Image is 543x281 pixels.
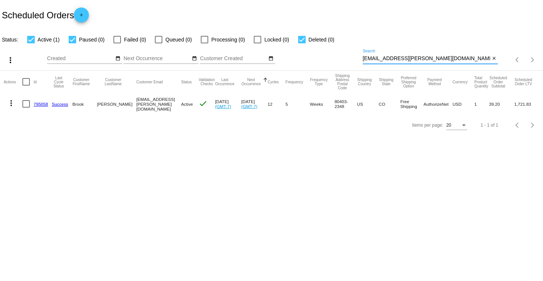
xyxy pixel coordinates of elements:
span: Processing (0) [211,35,245,44]
mat-cell: AuthorizeNet [424,93,453,115]
input: Search [363,56,490,62]
mat-cell: 39.20 [489,93,514,115]
mat-cell: 12 [268,93,285,115]
span: Active (1) [38,35,60,44]
mat-cell: 1 [474,93,489,115]
span: Deleted (0) [309,35,334,44]
mat-header-cell: Actions [4,71,22,93]
span: 20 [446,123,451,128]
mat-cell: [PERSON_NAME] [97,93,137,115]
button: Clear [490,55,498,63]
mat-icon: check [199,99,207,108]
button: Change sorting for Id [34,80,37,84]
mat-cell: Brook [72,93,97,115]
button: Change sorting for CustomerEmail [136,80,163,84]
mat-select: Items per page: [446,123,467,128]
mat-cell: Weeks [310,93,334,115]
input: Customer Created [200,56,267,62]
button: Change sorting for CurrencyIso [452,80,468,84]
button: Change sorting for CustomerLastName [97,78,130,86]
mat-cell: US [357,93,379,115]
button: Change sorting for LastProcessingCycleId [52,76,66,88]
mat-cell: [DATE] [241,93,268,115]
button: Next page [525,52,540,67]
button: Next page [525,118,540,133]
span: Failed (0) [124,35,146,44]
button: Change sorting for ShippingState [379,78,394,86]
span: Paused (0) [79,35,104,44]
mat-cell: 5 [285,93,310,115]
mat-header-cell: Total Product Quantity [474,71,489,93]
span: Queued (0) [165,35,192,44]
mat-cell: 80403-2348 [334,93,357,115]
button: Previous page [510,52,525,67]
div: Items per page: [412,123,443,128]
h2: Scheduled Orders [2,7,89,22]
button: Change sorting for ShippingCountry [357,78,372,86]
a: (GMT-7) [215,104,231,109]
input: Created [47,56,114,62]
button: Change sorting for ShippingPostcode [334,74,350,90]
mat-icon: date_range [268,56,274,62]
button: Change sorting for Subtotal [489,76,508,88]
mat-icon: close [491,56,497,62]
button: Change sorting for PaymentMethod.Type [424,78,446,86]
a: Success [52,102,68,106]
input: Next Occurrence [124,56,191,62]
a: (GMT-7) [241,104,258,109]
mat-icon: date_range [115,56,121,62]
button: Change sorting for Cycles [268,80,279,84]
button: Change sorting for Status [181,80,191,84]
button: Change sorting for Frequency [285,80,303,84]
button: Change sorting for CustomerFirstName [72,78,90,86]
button: Change sorting for PreferredShippingOption [400,76,417,88]
button: Change sorting for LastOccurrenceUtc [215,78,234,86]
mat-cell: [DATE] [215,93,241,115]
mat-cell: 1,721.83 [514,93,539,115]
span: Locked (0) [264,35,289,44]
mat-cell: USD [452,93,474,115]
a: 795058 [34,102,48,106]
button: Change sorting for LifetimeValue [514,78,533,86]
span: Status: [2,37,18,43]
mat-cell: CO [379,93,400,115]
mat-icon: more_vert [6,56,15,65]
button: Change sorting for FrequencyType [310,78,328,86]
button: Change sorting for NextOccurrenceUtc [241,78,261,86]
mat-icon: date_range [192,56,197,62]
mat-icon: add [77,12,86,21]
div: 1 - 1 of 1 [481,123,498,128]
mat-cell: Free Shipping [400,93,424,115]
mat-header-cell: Validation Checks [199,71,215,93]
mat-icon: more_vert [7,99,16,108]
span: Active [181,102,193,106]
button: Previous page [510,118,525,133]
mat-cell: [EMAIL_ADDRESS][PERSON_NAME][DOMAIN_NAME] [136,93,181,115]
